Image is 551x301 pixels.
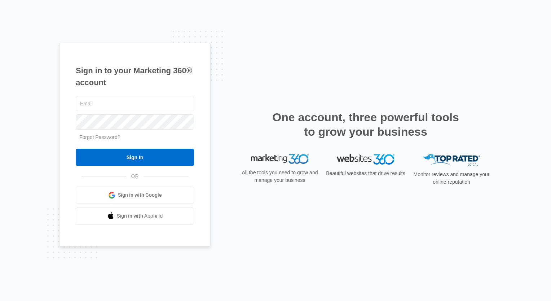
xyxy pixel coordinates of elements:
[423,154,480,166] img: Top Rated Local
[251,154,309,164] img: Marketing 360
[118,191,162,199] span: Sign in with Google
[76,65,194,88] h1: Sign in to your Marketing 360® account
[117,212,163,220] span: Sign in with Apple Id
[239,169,320,184] p: All the tools you need to grow and manage your business
[270,110,461,139] h2: One account, three powerful tools to grow your business
[79,134,120,140] a: Forgot Password?
[337,154,394,165] img: Websites 360
[76,208,194,225] a: Sign in with Apple Id
[411,171,492,186] p: Monitor reviews and manage your online reputation
[76,96,194,111] input: Email
[76,149,194,166] input: Sign In
[126,173,144,180] span: OR
[76,187,194,204] a: Sign in with Google
[325,170,406,177] p: Beautiful websites that drive results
